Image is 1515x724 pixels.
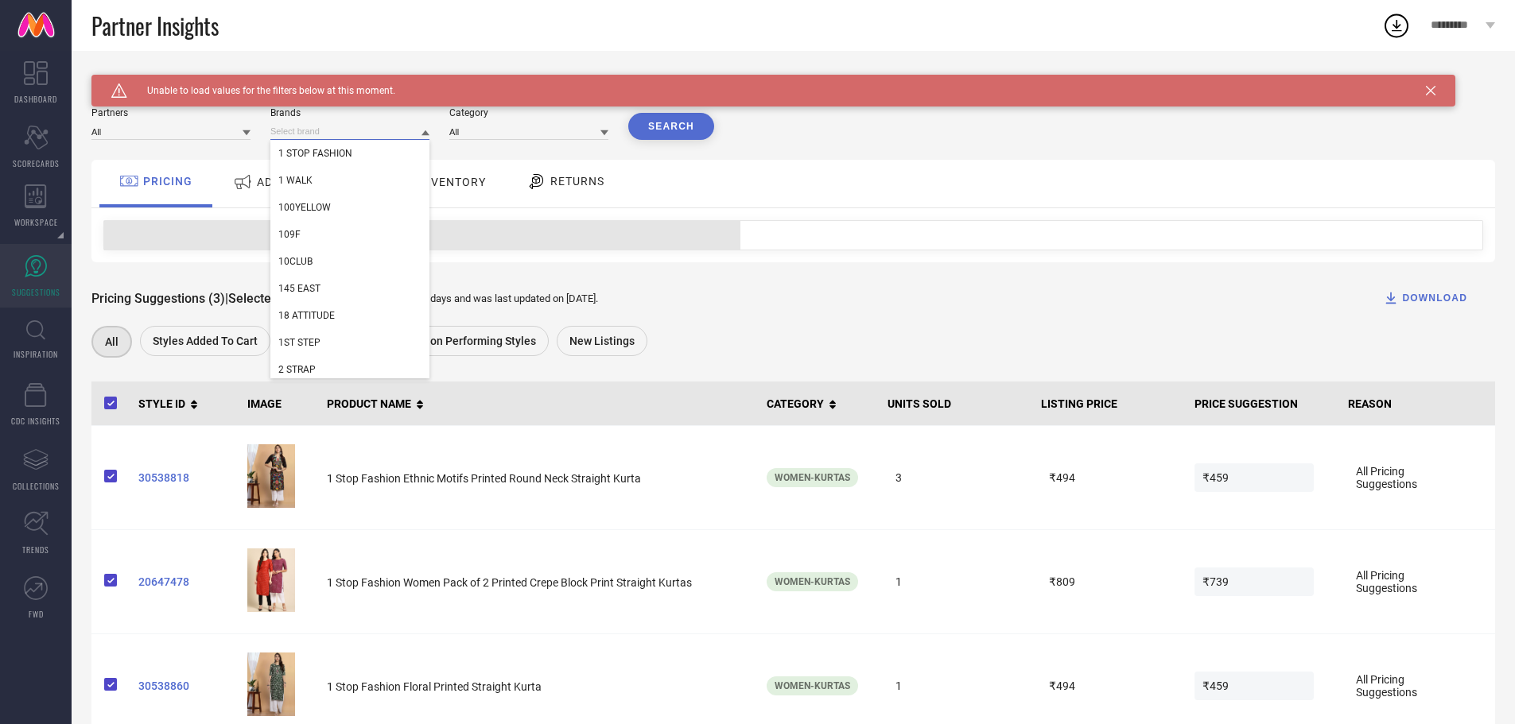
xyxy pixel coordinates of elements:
span: ₹809 [1041,567,1160,596]
span: Data is based on last 30 days and was last updated on [DATE] . [320,292,598,304]
a: 30538818 [138,471,235,484]
span: Partner Insights [91,10,219,42]
span: Styles Added To Cart [153,335,258,347]
img: MjX8Ku3E_32ad3f0d81044d73a7d4a9ae0cc14535.jpg [247,652,295,716]
th: PRICE SUGGESTION [1188,381,1342,426]
div: 100YELLOW [270,194,429,221]
span: FWD [29,608,44,620]
div: 10CLUB [270,248,429,275]
span: PRICING [143,175,192,188]
h1: SUGGESTIONS [91,75,175,87]
span: INSPIRATION [14,348,58,360]
div: 18 ATTITUDE [270,302,429,329]
span: CDC INSIGHTS [11,415,60,427]
img: 204780c1-3a60-4350-be64-43116e0d70881667806486659StylishWomensCrepeMulticolorStraightKurtaPackof2... [247,548,295,612]
span: ₹459 [1195,672,1314,700]
span: ₹459 [1195,463,1314,492]
span: ₹739 [1195,567,1314,596]
div: Partners [91,107,251,118]
button: DOWNLOAD [1363,282,1487,314]
span: Pricing Suggestions (3) [91,291,225,306]
div: 1ST STEP [270,329,429,356]
span: All [105,335,118,348]
a: 30538860 [138,679,235,692]
button: Search [628,113,714,140]
span: Women-Kurtas [775,472,850,483]
span: RETURNS [550,175,604,188]
img: zDmuUEVC_e080b2b60eaf49129d438f5e6a593f29.jpg [247,444,295,508]
span: 2 STRAP [278,364,316,375]
span: 1 [888,567,1007,596]
span: 18 ATTITUDE [278,310,335,321]
span: ADVERTISEMENT [257,176,354,188]
span: | [225,291,228,306]
div: 109F [270,221,429,248]
span: 109F [278,229,301,240]
span: ₹494 [1041,672,1160,700]
span: 145 EAST [278,283,320,294]
span: All Pricing Suggestions [1348,561,1467,602]
th: IMAGE [241,381,320,426]
span: COLLECTIONS [13,480,60,492]
span: Unable to load values for the filters below at this moment. [127,85,395,96]
span: All Pricing Suggestions [1348,457,1467,498]
span: 100YELLOW [278,202,331,213]
th: PRODUCT NAME [320,381,759,426]
div: 1 WALK [270,167,429,194]
div: DOWNLOAD [1383,290,1467,306]
span: New Listings [569,335,635,347]
div: 1 STOP FASHION [270,140,429,167]
th: REASON [1342,381,1495,426]
span: Women-Kurtas [775,576,850,587]
span: 3 [888,463,1007,492]
div: 2 STRAP [270,356,429,383]
th: UNITS SOLD [881,381,1035,426]
th: STYLE ID [132,381,241,426]
span: Selected 3 [228,291,286,306]
span: 10CLUB [278,256,313,267]
span: 1 STOP FASHION [278,148,352,159]
span: TRENDS [22,544,49,556]
span: DASHBOARD [14,93,57,105]
span: All Pricing Suggestions [1348,665,1467,707]
div: Open download list [1382,11,1411,40]
span: 1 Stop Fashion Floral Printed Straight Kurta [327,680,542,693]
span: SCORECARDS [13,157,60,169]
span: Women-Kurtas [775,680,850,691]
th: CATEGORY [760,381,881,426]
span: 1ST STEP [278,337,320,348]
span: 1 Stop Fashion Ethnic Motifs Printed Round Neck Straight Kurta [327,472,641,485]
span: Non Performing Styles [422,335,536,347]
a: 20647478 [138,575,235,588]
input: Select brand [270,123,429,140]
div: Category [449,107,608,118]
span: 1 [888,672,1007,700]
span: INVENTORY [418,176,486,188]
span: SUGGESTIONS [12,286,60,298]
span: ₹494 [1041,463,1160,492]
th: LISTING PRICE [1035,381,1188,426]
div: Brands [270,107,429,118]
span: 1 Stop Fashion Women Pack of 2 Printed Crepe Block Print Straight Kurtas [327,576,692,589]
span: 1 WALK [278,175,313,186]
span: WORKSPACE [14,216,58,228]
div: 145 EAST [270,275,429,302]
